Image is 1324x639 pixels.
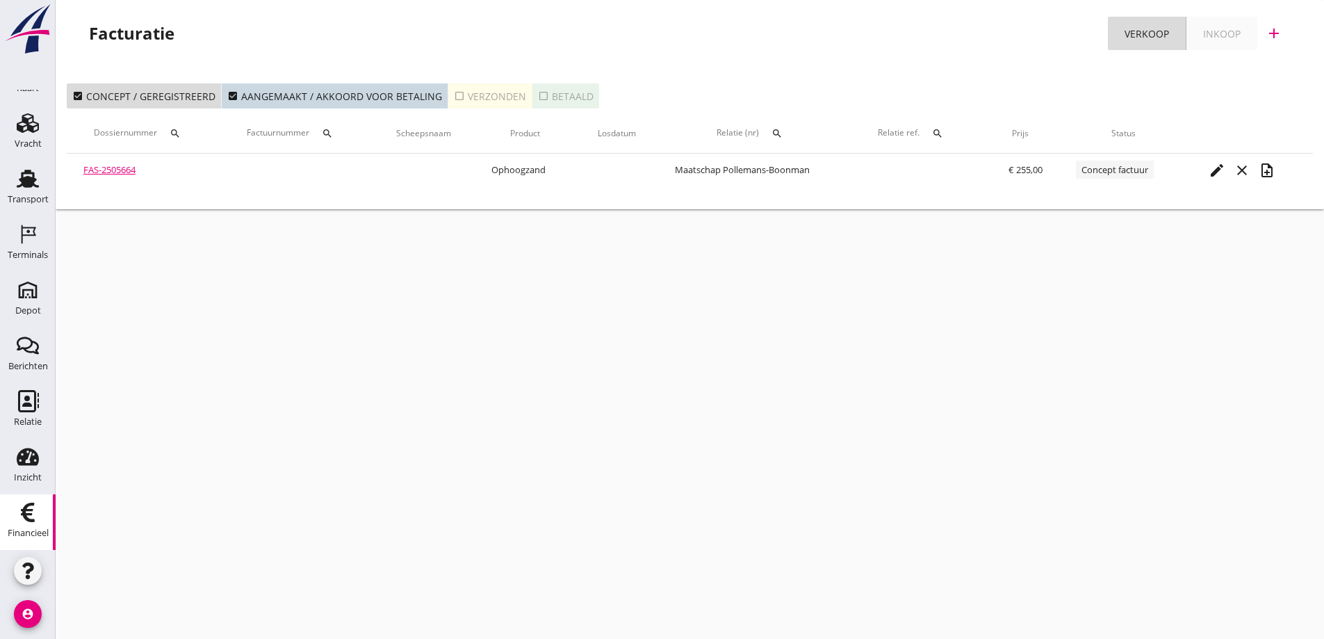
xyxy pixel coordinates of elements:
[8,195,49,204] div: Transport
[448,83,532,108] button: Verzonden
[475,114,576,153] th: Product
[14,600,42,628] i: account_circle
[170,128,181,139] i: search
[658,154,853,187] td: Maatschap Pollemans-Boonman
[771,128,783,139] i: search
[8,250,48,259] div: Terminals
[227,89,442,104] div: Aangemaakt / akkoord voor betaling
[1234,162,1250,179] i: close
[227,90,238,102] i: check_box
[322,128,333,139] i: search
[575,114,658,153] th: Losdatum
[67,83,222,108] button: Concept / geregistreerd
[8,362,48,371] div: Berichten
[1203,26,1241,41] div: Inkoop
[981,114,1059,153] th: Prijs
[72,90,83,102] i: check_box
[1266,25,1282,42] i: add
[83,163,136,176] a: FAS-2505664
[538,89,594,104] div: Betaald
[72,89,215,104] div: Concept / geregistreerd
[475,154,576,187] td: Ophoogzand
[89,22,174,45] div: Facturatie
[1209,162,1225,179] i: edit
[532,83,599,108] button: Betaald
[373,114,475,153] th: Scheepsnaam
[1259,162,1275,179] i: note_add
[454,90,465,102] i: check_box_outline_blank
[14,473,42,482] div: Inzicht
[8,528,49,537] div: Financieel
[1186,17,1257,50] a: Inkoop
[538,90,549,102] i: check_box_outline_blank
[853,114,981,153] th: Relatie ref.
[3,3,53,55] img: logo-small.a267ee39.svg
[1059,114,1188,153] th: Status
[15,306,41,315] div: Depot
[15,139,42,148] div: Vracht
[220,114,373,153] th: Factuurnummer
[14,417,42,426] div: Relatie
[222,83,448,108] button: Aangemaakt / akkoord voor betaling
[454,89,526,104] div: Verzonden
[932,128,943,139] i: search
[658,114,853,153] th: Relatie (nr)
[67,114,220,153] th: Dossiernummer
[1076,161,1154,179] span: Concept factuur
[1108,17,1186,50] a: Verkoop
[1125,26,1169,41] div: Verkoop
[981,154,1059,187] td: € 255,00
